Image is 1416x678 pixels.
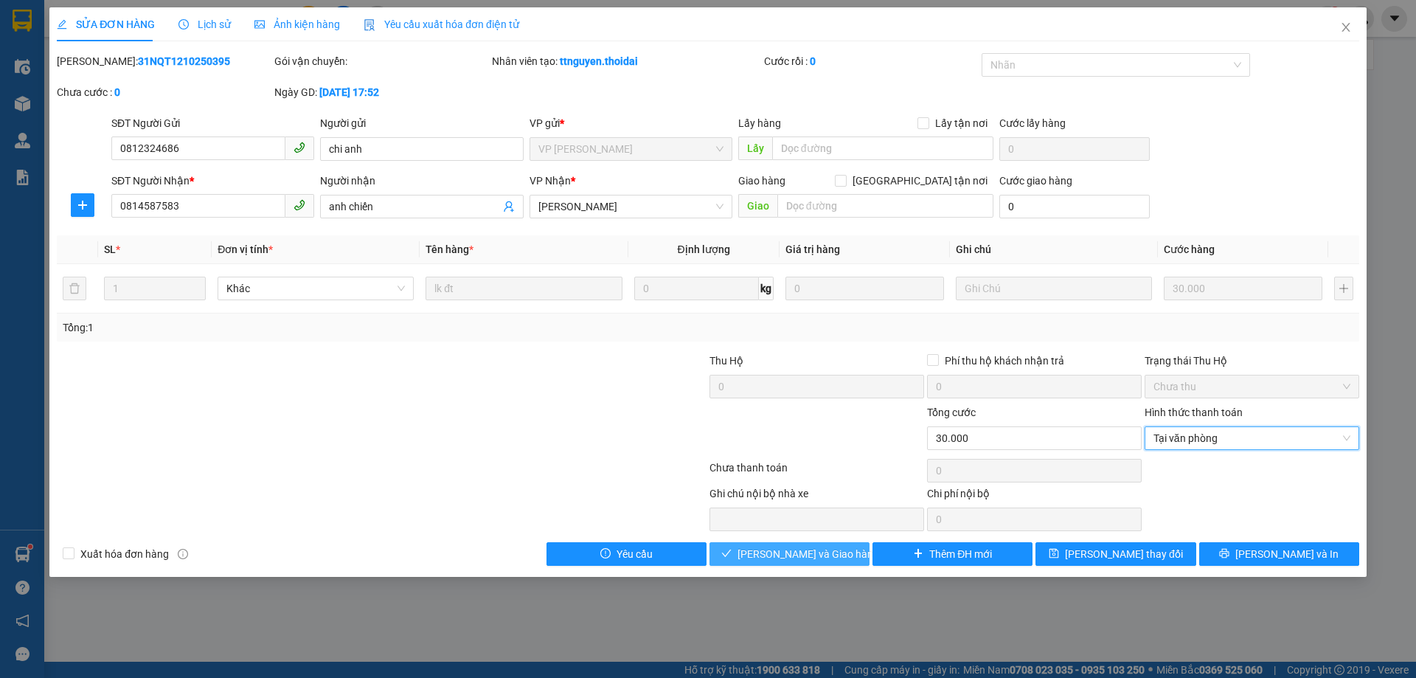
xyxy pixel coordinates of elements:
div: Gói vận chuyển: [274,53,489,69]
span: picture [254,19,265,30]
span: Định lượng [678,243,730,255]
div: Ngày GD: [274,84,489,100]
button: check[PERSON_NAME] và Giao hàng [709,542,870,566]
span: check [721,548,732,560]
span: Tên hàng [426,243,473,255]
button: delete [63,277,86,300]
span: Tại văn phòng [1153,427,1350,449]
b: 31NQT1210250395 [138,55,230,67]
span: Chưa thu [1153,376,1350,398]
div: Ghi chú nội bộ nhà xe [709,485,924,508]
span: close [1340,21,1352,33]
button: save[PERSON_NAME] thay đổi [1035,542,1195,566]
label: Cước giao hàng [999,175,1072,187]
input: Dọc đường [777,194,993,218]
label: Hình thức thanh toán [1145,407,1243,418]
b: ttnguyen.thoidai [560,55,638,67]
input: 0 [785,277,944,300]
span: Yêu cầu [617,546,653,562]
button: plus [71,193,94,217]
strong: CÔNG TY TNHH DỊCH VỤ DU LỊCH THỜI ĐẠI [27,12,146,60]
span: [GEOGRAPHIC_DATA] tận nơi [847,173,993,189]
span: Giao [738,194,777,218]
div: Chi phí nội bộ [927,485,1142,508]
span: info-circle [178,549,188,559]
div: Người nhận [320,173,523,189]
span: LN1310250002 [155,99,243,114]
span: Lịch sử [178,18,231,30]
span: kg [759,277,774,300]
span: SL [104,243,116,255]
button: printer[PERSON_NAME] và In [1199,542,1359,566]
span: Giá trị hàng [785,243,840,255]
b: [DATE] 17:52 [319,86,379,98]
span: printer [1219,548,1229,560]
div: Cước rồi : [764,53,979,69]
span: Chuyển phát nhanh: [GEOGRAPHIC_DATA] - [GEOGRAPHIC_DATA] [23,63,150,116]
button: plus [1334,277,1353,300]
span: Yêu cầu xuất hóa đơn điện tử [364,18,519,30]
span: [PERSON_NAME] thay đổi [1065,546,1183,562]
div: VP gửi [530,115,732,131]
span: phone [294,142,305,153]
label: Cước lấy hàng [999,117,1066,129]
span: Xuất hóa đơn hàng [74,546,175,562]
th: Ghi chú [950,235,1158,264]
div: Chưa thanh toán [708,460,926,485]
span: Phí thu hộ khách nhận trả [939,353,1070,369]
span: VP Nhận [530,175,571,187]
input: Cước lấy hàng [999,137,1150,161]
span: Khác [226,277,405,300]
span: exclamation-circle [600,548,611,560]
span: edit [57,19,67,30]
span: Giao hàng [738,175,785,187]
div: Chưa cước : [57,84,271,100]
input: Dọc đường [772,136,993,160]
span: Lấy [738,136,772,160]
span: Ảnh kiện hàng [254,18,340,30]
span: [PERSON_NAME] và In [1235,546,1339,562]
span: plus [913,548,923,560]
b: 0 [114,86,120,98]
span: [PERSON_NAME] và Giao hàng [737,546,879,562]
div: Nhân viên tạo: [492,53,761,69]
div: SĐT Người Gửi [111,115,314,131]
div: SĐT Người Nhận [111,173,314,189]
span: user-add [503,201,515,212]
div: Người gửi [320,115,523,131]
div: Tổng: 1 [63,319,546,336]
button: plusThêm ĐH mới [872,542,1032,566]
span: clock-circle [178,19,189,30]
img: logo [7,52,18,128]
span: Tổng cước [927,407,976,418]
button: Close [1325,7,1367,49]
input: Ghi Chú [956,277,1152,300]
input: 0 [1164,277,1322,300]
span: plus [72,199,94,211]
span: Thêm ĐH mới [929,546,992,562]
span: save [1049,548,1059,560]
span: Thu Hộ [709,355,743,367]
div: Trạng thái Thu Hộ [1145,353,1359,369]
span: Đơn vị tính [218,243,273,255]
div: [PERSON_NAME]: [57,53,271,69]
span: SỬA ĐƠN HÀNG [57,18,155,30]
span: Cước hàng [1164,243,1215,255]
input: Cước giao hàng [999,195,1150,218]
span: Lấy tận nơi [929,115,993,131]
b: 0 [810,55,816,67]
span: phone [294,199,305,211]
input: VD: Bàn, Ghế [426,277,622,300]
span: Lấy hàng [738,117,781,129]
span: VP Nguyễn Quốc Trị [538,138,723,160]
span: Lý Nhân [538,196,723,218]
img: icon [364,19,375,31]
button: exclamation-circleYêu cầu [546,542,707,566]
